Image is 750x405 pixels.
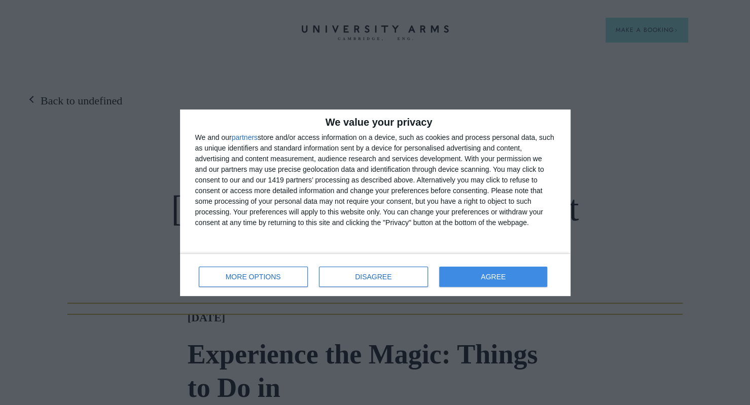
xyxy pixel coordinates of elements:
[319,267,428,287] button: DISAGREE
[226,273,281,280] span: MORE OPTIONS
[180,109,570,296] div: qc-cmp2-ui
[232,134,258,141] button: partners
[195,117,555,127] h2: We value your privacy
[439,267,548,287] button: AGREE
[355,273,391,280] span: DISAGREE
[199,267,308,287] button: MORE OPTIONS
[195,132,555,228] div: We and our store and/or access information on a device, such as cookies and process personal data...
[481,273,506,280] span: AGREE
